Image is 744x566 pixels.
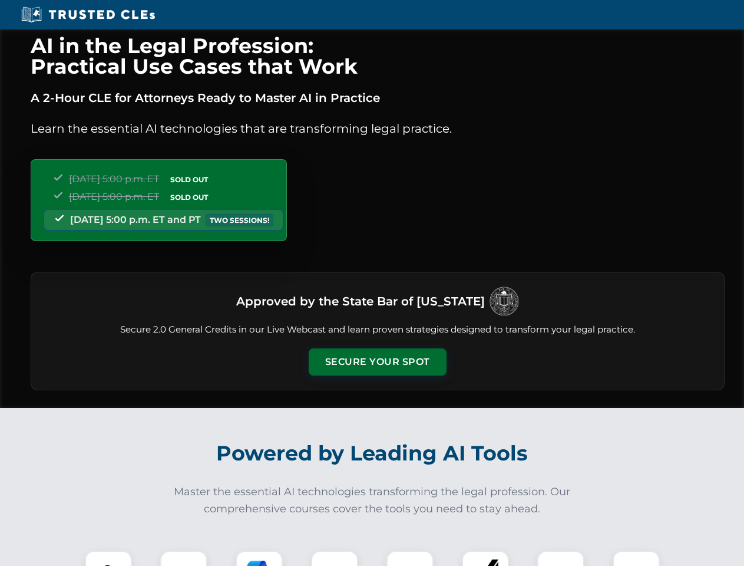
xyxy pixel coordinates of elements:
p: Master the essential AI technologies transforming the legal profession. Our comprehensive courses... [166,483,578,518]
h1: AI in the Legal Profession: Practical Use Cases that Work [31,35,725,77]
img: Trusted CLEs [18,6,158,24]
img: Logo [490,287,519,316]
button: Secure Your Spot [309,348,447,376]
span: [DATE] 5:00 p.m. ET [69,191,159,202]
h2: Powered by Leading AI Tools [46,433,699,474]
span: SOLD OUT [166,191,212,203]
span: SOLD OUT [166,173,212,186]
p: A 2-Hour CLE for Attorneys Ready to Master AI in Practice [31,88,725,107]
span: [DATE] 5:00 p.m. ET [69,173,159,185]
h3: Approved by the State Bar of [US_STATE] [236,291,485,312]
p: Learn the essential AI technologies that are transforming legal practice. [31,119,725,138]
p: Secure 2.0 General Credits in our Live Webcast and learn proven strategies designed to transform ... [45,323,710,337]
